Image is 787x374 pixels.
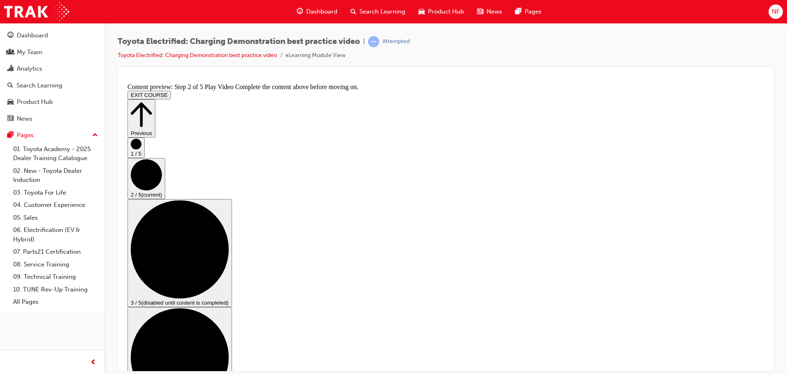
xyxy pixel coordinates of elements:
button: Pages [3,128,101,143]
a: Product Hub [3,94,101,110]
div: Pages [17,131,34,140]
a: 03. Toyota For Life [10,186,101,199]
span: prev-icon [90,358,96,368]
span: 1 / 5 [7,71,17,77]
button: Previous [3,19,31,57]
a: Dashboard [3,28,101,43]
span: Search Learning [359,7,405,16]
span: chart-icon [7,65,14,73]
a: news-iconNews [471,3,509,20]
a: My Team [3,45,101,60]
a: 01. Toyota Academy - 2025 Dealer Training Catalogue [10,143,101,165]
span: Toyota Electrified: Charging Demonstration best practice video [118,37,360,46]
span: Product Hub [428,7,464,16]
a: pages-iconPages [509,3,548,20]
button: EXIT COURSE [3,11,47,19]
a: 09. Technical Training [10,271,101,283]
div: Dashboard [17,31,48,40]
span: guage-icon [297,7,303,17]
a: car-iconProduct Hub [412,3,471,20]
a: 04. Customer Experience [10,199,101,211]
span: Previous [7,50,28,56]
div: Content preview: Step 2 of 5 Play Video Complete the content above before moving on. [3,3,640,11]
a: News [3,111,101,126]
div: My Team [17,48,43,57]
a: Search Learning [3,78,101,93]
span: car-icon [7,99,14,106]
a: 05. Sales [10,211,101,224]
span: up-icon [92,130,98,141]
a: 06. Electrification (EV & Hybrid) [10,224,101,246]
span: | [363,37,365,46]
span: guage-icon [7,32,14,39]
span: pages-icon [515,7,521,17]
a: All Pages [10,296,101,308]
button: 3 / 5(disabled until content is completed) [3,119,108,227]
span: pages-icon [7,132,14,139]
div: News [17,114,32,124]
span: news-icon [7,115,14,123]
span: Dashboard [306,7,337,16]
div: Attempted [382,38,410,46]
a: 02. New - Toyota Dealer Induction [10,165,101,186]
a: search-iconSearch Learning [344,3,412,20]
a: 07. Parts21 Certification [10,246,101,258]
img: Trak [4,2,69,21]
span: search-icon [7,82,13,89]
a: Analytics [3,61,101,76]
a: 08. Service Training [10,258,101,271]
button: 2 / 5(current) [3,78,41,119]
button: DashboardMy TeamAnalyticsSearch LearningProduct HubNews [3,26,101,128]
a: 10. TUNE Rev-Up Training [10,283,101,296]
span: people-icon [7,49,14,56]
span: News [487,7,502,16]
span: NF [772,7,780,16]
button: 1 / 5 [3,57,20,78]
li: eLearning Module View [285,51,346,60]
span: 2 / 5 [7,112,17,118]
span: Pages [525,7,541,16]
span: 3 / 5 [7,220,17,226]
div: Product Hub [17,97,53,107]
div: Search Learning [16,81,62,90]
a: guage-iconDashboard [290,3,344,20]
span: learningRecordVerb_ATTEMPT-icon [368,36,379,47]
span: news-icon [477,7,483,17]
div: Analytics [17,64,42,73]
span: car-icon [419,7,425,17]
a: Toyota Electrified: Charging Demonstration best practice video [118,52,277,59]
button: NF [769,5,783,19]
span: search-icon [350,7,356,17]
